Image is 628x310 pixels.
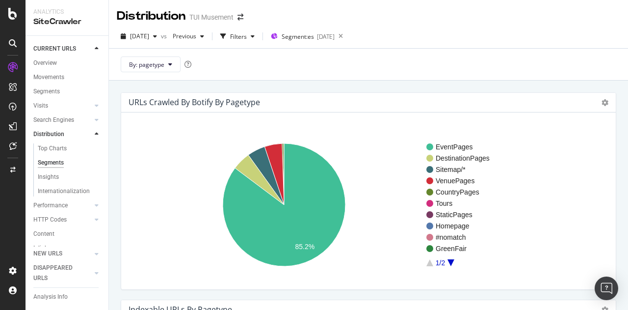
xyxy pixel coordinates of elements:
[38,186,102,197] a: Internationalization
[33,101,92,111] a: Visits
[295,243,314,251] text: 85.2%
[436,199,452,207] text: Tours
[602,99,608,106] i: Options
[129,128,601,282] svg: A chart.
[33,215,92,225] a: HTTP Codes
[33,263,92,283] a: DISAPPEARED URLS
[33,115,92,125] a: Search Engines
[33,243,92,254] a: Inlinks
[117,28,161,44] button: [DATE]
[33,58,57,68] div: Overview
[189,12,234,22] div: TUI Musement
[38,158,102,168] a: Segments
[267,28,335,44] button: Segment:es[DATE]
[33,229,102,239] a: Content
[33,215,67,225] div: HTTP Codes
[436,259,445,267] text: 1/2
[237,14,243,21] div: arrow-right-arrow-left
[38,172,102,182] a: Insights
[33,292,68,302] div: Analysis Info
[33,8,101,16] div: Analytics
[230,32,247,41] div: Filters
[33,243,51,254] div: Inlinks
[38,172,59,182] div: Insights
[33,200,92,211] a: Performance
[38,143,67,154] div: Top Charts
[33,72,102,83] a: Movements
[436,166,466,173] text: Sitemap/*
[38,186,90,197] div: Internationalization
[33,101,48,111] div: Visits
[169,32,196,40] span: Previous
[436,154,490,162] text: DestinationPages
[169,28,208,44] button: Previous
[317,32,335,41] div: [DATE]
[33,292,102,302] a: Analysis Info
[33,44,92,54] a: CURRENT URLS
[33,249,62,259] div: NEW URLS
[436,222,470,230] text: Homepage
[436,143,473,151] text: EventPages
[33,86,102,97] a: Segments
[129,60,164,69] span: By: pagetype
[282,32,314,41] span: Segment: es
[33,86,60,97] div: Segments
[33,44,76,54] div: CURRENT URLS
[436,233,466,241] text: #nomatch
[33,129,64,140] div: Distribution
[436,211,472,219] text: StaticPages
[216,28,259,44] button: Filters
[33,16,101,28] div: SiteCrawler
[130,32,149,40] span: 2025 Jul. 31st
[33,263,83,283] div: DISAPPEARED URLS
[595,277,618,300] div: Open Intercom Messenger
[33,229,54,239] div: Content
[121,56,181,72] button: By: pagetype
[117,8,185,25] div: Distribution
[436,188,479,196] text: CountryPages
[33,58,102,68] a: Overview
[33,129,92,140] a: Distribution
[33,200,68,211] div: Performance
[33,249,92,259] a: NEW URLS
[38,158,64,168] div: Segments
[129,96,260,109] h4: URLs Crawled By Botify By pagetype
[33,115,74,125] div: Search Engines
[38,143,102,154] a: Top Charts
[33,72,64,83] div: Movements
[161,32,169,40] span: vs
[436,245,467,253] text: GreenFair
[436,177,474,185] text: VenuePages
